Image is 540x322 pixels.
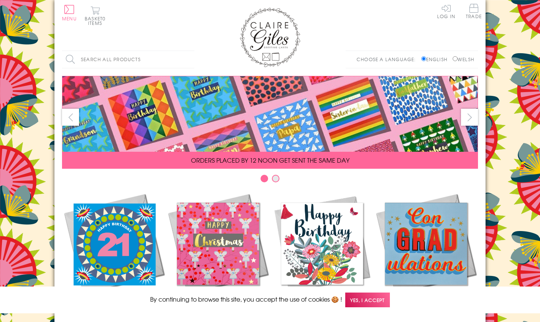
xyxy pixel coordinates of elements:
[261,175,268,182] button: Carousel Page 1 (Current Slide)
[88,15,106,26] span: 0 items
[62,174,478,186] div: Carousel Pagination
[453,56,458,61] input: Welsh
[466,4,482,18] span: Trade
[187,51,194,68] input: Search
[62,15,77,22] span: Menu
[374,192,478,310] a: Academic
[453,56,474,63] label: Welsh
[62,5,77,21] button: Menu
[437,4,455,18] a: Log In
[461,109,478,126] button: next
[240,8,300,67] img: Claire Giles Greetings Cards
[85,6,106,25] button: Basket0 items
[270,192,374,310] a: Birthdays
[421,56,451,63] label: English
[62,192,166,310] a: New Releases
[345,293,390,307] span: Yes, I accept
[272,175,279,182] button: Carousel Page 2
[191,156,349,165] span: ORDERS PLACED BY 12 NOON GET SENT THE SAME DAY
[421,56,426,61] input: English
[62,109,79,126] button: prev
[166,192,270,310] a: Christmas
[62,51,194,68] input: Search all products
[357,56,420,63] p: Choose a language:
[466,4,482,20] a: Trade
